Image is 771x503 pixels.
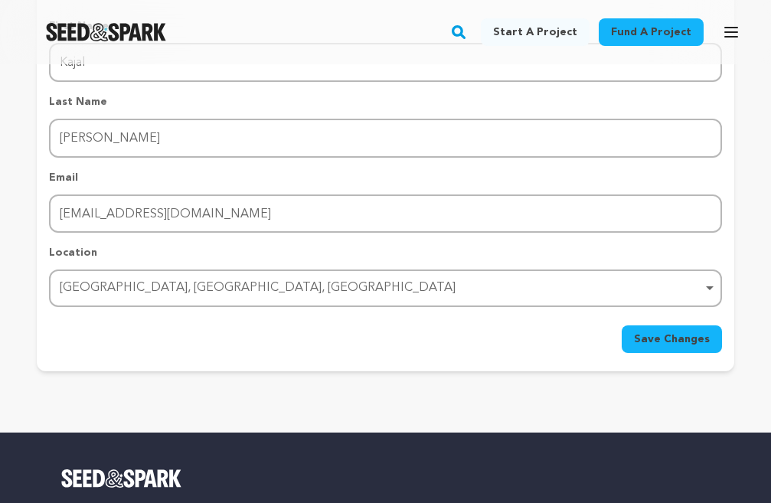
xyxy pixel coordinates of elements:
a: Start a project [481,18,590,46]
img: Seed&Spark Logo [61,469,181,488]
a: Seed&Spark Homepage [61,469,710,488]
input: Email [49,194,722,234]
p: Last Name [49,94,722,109]
a: Fund a project [599,18,704,46]
p: Email [49,170,722,185]
p: Location [49,245,722,260]
span: Save Changes [634,332,710,347]
button: Save Changes [622,325,722,353]
div: [GEOGRAPHIC_DATA], [GEOGRAPHIC_DATA], [GEOGRAPHIC_DATA] [60,277,702,299]
input: Last Name [49,119,722,158]
a: Seed&Spark Homepage [46,23,166,41]
img: Seed&Spark Logo Dark Mode [46,23,166,41]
